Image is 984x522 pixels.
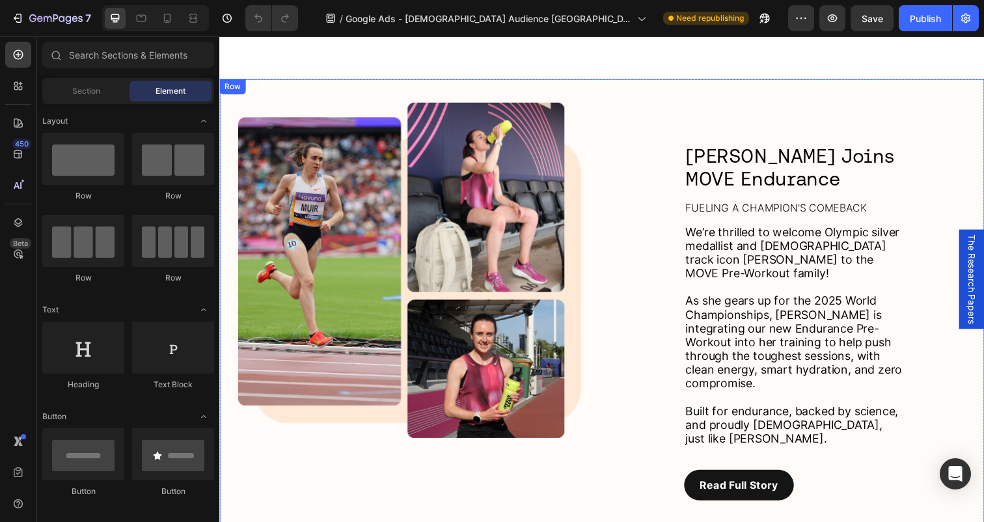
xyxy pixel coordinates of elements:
[476,376,693,417] span: Built for endurance, backed by science, and proudly [DEMOGRAPHIC_DATA], just like [PERSON_NAME].
[42,42,214,68] input: Search Sections & Elements
[85,10,91,26] p: 7
[940,458,971,489] div: Open Intercom Messenger
[346,12,632,25] span: Google Ads - [DEMOGRAPHIC_DATA] Audience [GEOGRAPHIC_DATA]
[132,379,214,391] div: Text Block
[42,486,124,497] div: Button
[72,85,100,97] span: Section
[476,193,694,249] span: We’re thrilled to welcome Olympic silver medallist and [DEMOGRAPHIC_DATA] track icon [PERSON_NAME...
[245,5,298,31] div: Undo/Redo
[42,411,66,422] span: Button
[340,12,343,25] span: /
[193,299,214,320] span: Toggle open
[862,13,883,24] span: Save
[42,379,124,391] div: Heading
[476,111,689,156] span: [PERSON_NAME] Joins MOVE Endurance
[42,304,59,316] span: Text
[42,115,68,127] span: Layout
[676,12,744,24] span: Need republishing
[474,443,586,474] a: Read Full Story
[132,272,214,284] div: Row
[42,190,124,202] div: Row
[193,406,214,427] span: Toggle open
[476,263,697,361] span: As she gears up for the 2025 World Championships, [PERSON_NAME] is integrating our new Endurance ...
[132,190,214,202] div: Row
[42,272,124,284] div: Row
[3,46,24,57] div: Row
[219,36,984,522] iframe: Design area
[899,5,952,31] button: Publish
[132,486,214,497] div: Button
[761,202,774,294] span: The Research Papers
[156,85,185,97] span: Element
[12,139,31,149] div: 450
[851,5,894,31] button: Save
[193,111,214,131] span: Toggle open
[476,169,661,182] span: FUELING A CHAMPION'S COMEBACK
[910,12,941,25] div: Publish
[5,5,97,31] button: 7
[490,452,571,465] strong: Read Full Story
[10,238,31,249] div: Beta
